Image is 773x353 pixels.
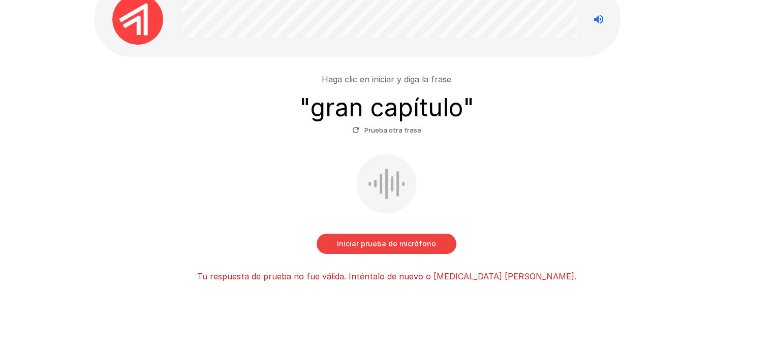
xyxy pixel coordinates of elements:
button: Deja de leer las preguntas en voz alta [589,9,609,29]
button: Prueba otra frase [350,122,424,138]
font: Iniciar prueba de micrófono [337,239,436,248]
font: Haga clic en iniciar y diga la frase [322,74,451,84]
font: " [299,92,311,122]
font: " [463,92,474,122]
font: Tu respuesta de prueba no fue válida. Inténtalo de nuevo o [MEDICAL_DATA] [PERSON_NAME]. [197,271,576,281]
button: Iniciar prueba de micrófono [317,234,456,254]
font: gran capítulo [311,92,463,122]
font: Prueba otra frase [364,126,421,134]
